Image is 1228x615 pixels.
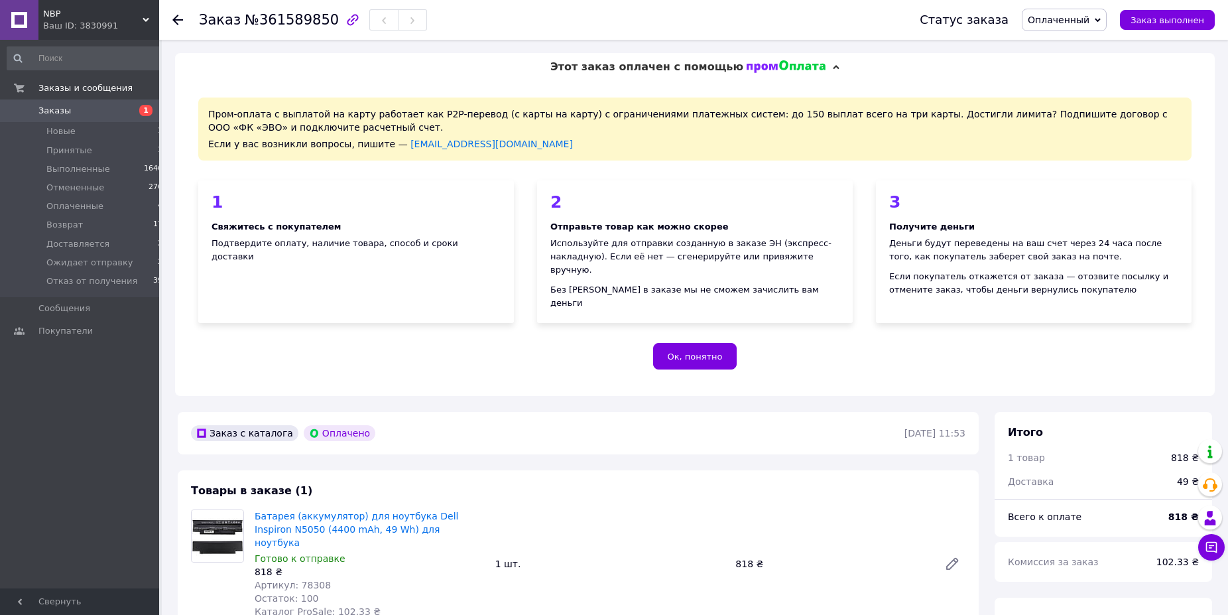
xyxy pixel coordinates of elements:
div: Если покупатель откажется от заказа — отозвите посылку и отмените заказ, чтобы деньги вернулись п... [889,270,1178,297]
div: Без [PERSON_NAME] в заказе мы не сможем зачислить вам деньги [550,283,839,310]
img: evopay logo [747,60,826,74]
span: Итого [1008,426,1043,439]
span: Заказы и сообщения [38,82,133,94]
img: Батарея (аккумулятор) для ноутбука Dell Inspiron N5050 (4400 mAh, 49 Wh) для ноутбука [192,510,243,562]
span: Доставляется [46,238,109,250]
span: 1 [158,145,162,157]
span: Оплаченные [46,200,103,212]
a: Батарея (аккумулятор) для ноутбука Dell Inspiron N5050 (4400 mAh, 49 Wh) для ноутбука [255,511,459,548]
div: 818 ₴ [730,555,934,573]
div: Подтвердите оплату, наличие товара, способ и сроки доставки [212,237,501,263]
span: Заказ выполнен [1131,15,1204,25]
button: Заказ выполнен [1120,10,1215,30]
span: Принятые [46,145,92,157]
span: 1 [158,125,162,137]
div: Ваш ID: 3830991 [43,20,159,32]
span: 17 [153,219,162,231]
div: 2 [550,194,839,210]
span: Покупатели [38,325,93,337]
div: 1 [212,194,501,210]
span: Новые [46,125,76,137]
div: Пром-оплата с выплатой на карту работает как P2P-перевод (с карты на карту) с ограничениями плате... [198,98,1192,161]
button: Чат с покупателем [1198,534,1225,561]
div: Заказ с каталога [191,425,298,441]
span: Ожидает отправку [46,257,133,269]
span: 1 [139,105,153,116]
span: Всего к оплате [1008,512,1081,522]
span: Выполненные [46,163,110,175]
span: 276 [149,182,162,194]
b: Свяжитесь с покупателем [212,222,341,232]
a: Редактировать [939,551,965,577]
span: №361589850 [245,12,339,28]
div: Используйте для отправки созданную в заказе ЭН (экспресс-накладную). Если её нет — сгенерируйте и... [550,237,839,277]
span: Оплаченный [1028,15,1089,25]
b: Отправьте товар как можно скорее [550,222,729,232]
div: 3 [889,194,1178,210]
div: 49 ₴ [1169,467,1207,496]
span: Заказы [38,105,71,117]
span: Сообщения [38,303,90,314]
div: Оплачено [304,425,375,441]
div: 818 ₴ [255,565,485,579]
span: 1646 [144,163,162,175]
span: NBP [43,8,143,20]
span: 39 [153,275,162,287]
span: 102.33 ₴ [1156,557,1199,567]
span: Комиссия за заказ [1008,557,1099,567]
button: Ок, понятно [653,343,736,370]
span: Остаток: 100 [255,593,319,604]
span: Заказ [199,12,241,28]
span: Готово к отправке [255,553,345,564]
b: Получите деньги [889,222,975,232]
span: Отказ от получения [46,275,137,287]
span: Этот заказ оплачен с помощью [550,60,743,73]
span: 2 [158,257,162,269]
div: Деньги будут переведены на ваш счет через 24 часа после того, как покупатель заберет свой заказ н... [889,237,1178,263]
span: Отмененные [46,182,104,194]
span: 4 [158,200,162,212]
div: Если у вас возникли вопросы, пишите — [208,137,1182,151]
a: [EMAIL_ADDRESS][DOMAIN_NAME] [410,139,573,149]
input: Поиск [7,46,164,70]
time: [DATE] 11:53 [904,428,965,439]
div: Вернуться назад [172,13,183,27]
div: Статус заказа [920,13,1009,27]
div: 818 ₴ [1171,451,1199,464]
b: 818 ₴ [1168,512,1199,522]
span: 2 [158,238,162,250]
span: Ок, понятно [667,352,722,362]
span: Товары в заказе (1) [191,484,312,497]
div: 1 шт. [490,555,731,573]
span: Возврат [46,219,83,231]
span: 1 товар [1008,452,1045,463]
span: Доставка [1008,476,1054,487]
span: Артикул: 78308 [255,580,331,590]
